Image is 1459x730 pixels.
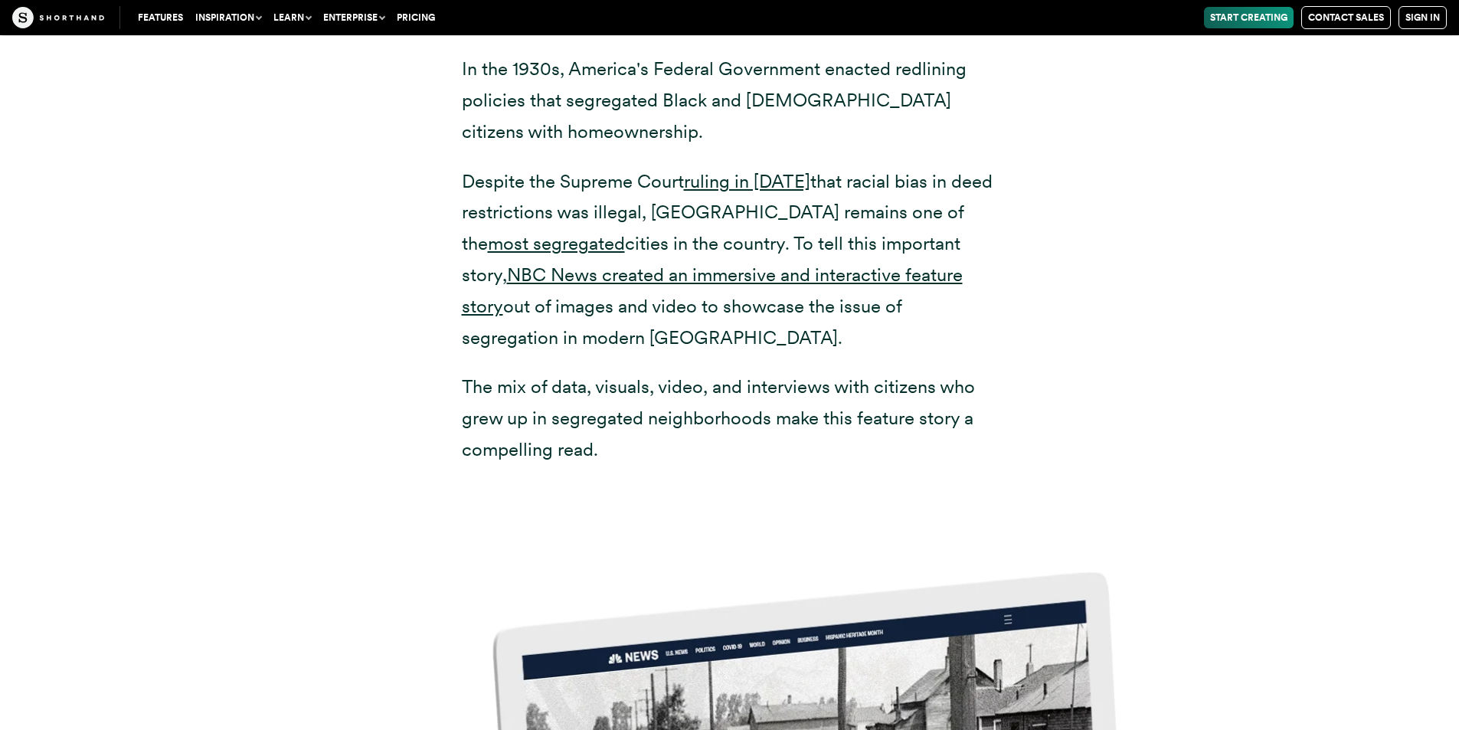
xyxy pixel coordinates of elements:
a: Contact Sales [1301,6,1391,29]
a: NBC News created an immersive and interactive feature story [462,264,963,317]
a: most segregated [488,232,625,254]
button: Inspiration [189,7,267,28]
button: Learn [267,7,317,28]
a: ruling in [DATE] [684,170,810,192]
a: Pricing [391,7,441,28]
p: In the 1930s, America's Federal Government enacted redlining policies that segregated Black and [... [462,54,998,147]
a: Start Creating [1204,7,1294,28]
p: Despite the Supreme Court that racial bias in deed restrictions was illegal, [GEOGRAPHIC_DATA] re... [462,166,998,354]
a: Features [132,7,189,28]
a: Sign in [1398,6,1447,29]
img: The Craft [12,7,104,28]
p: The mix of data, visuals, video, and interviews with citizens who grew up in segregated neighborh... [462,372,998,465]
button: Enterprise [317,7,391,28]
